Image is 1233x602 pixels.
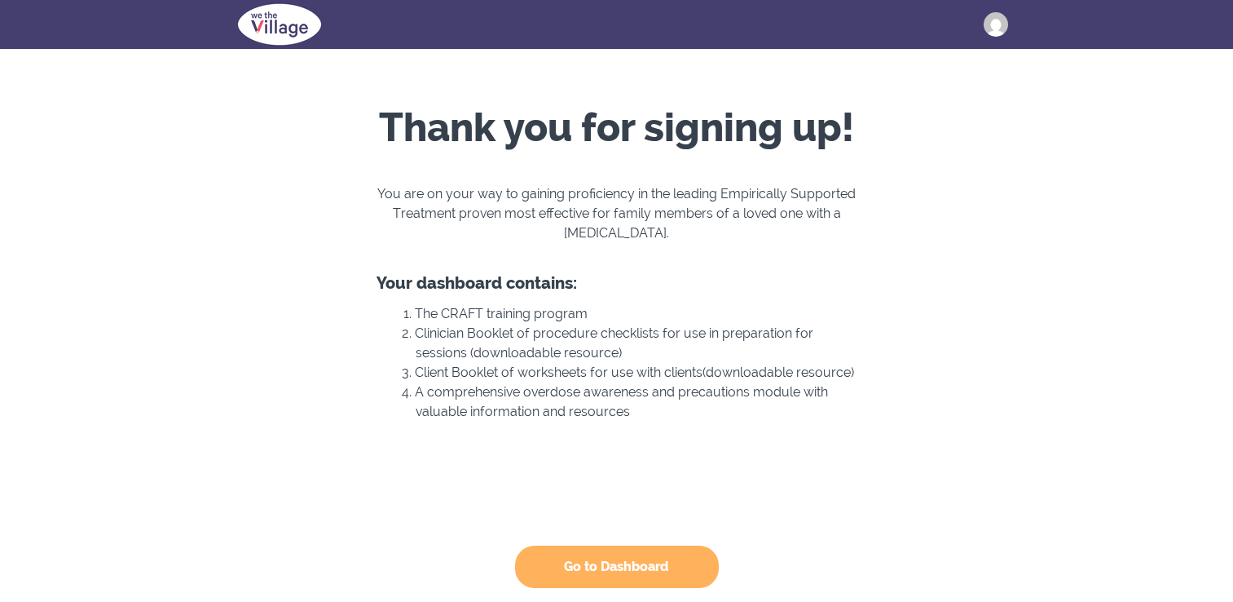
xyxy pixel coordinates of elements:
strong: Thank you for signing up! [379,104,854,150]
li: The CRAFT training program [396,304,857,324]
li: Client Booklet of worksheets for use with clients [396,363,857,383]
a: Go to Dashboard [515,564,719,573]
img: jodi@capeassist.org [984,12,1008,37]
strong: Your dashboard contains: [377,273,577,293]
p: You are on your way to gaining proficiency in the leading Empirically Supported Treatment proven ... [377,184,857,263]
span: (downloadable resource) [702,365,854,380]
button: Go to Dashboard [515,546,719,588]
li: Clinician Booklet of procedure checklists for use in preparation for sessions (d [396,324,857,363]
span: ownloadable resource) [482,345,622,361]
li: A comprehensive overdose awareness and precautions module with valuable information and resources [396,383,857,422]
